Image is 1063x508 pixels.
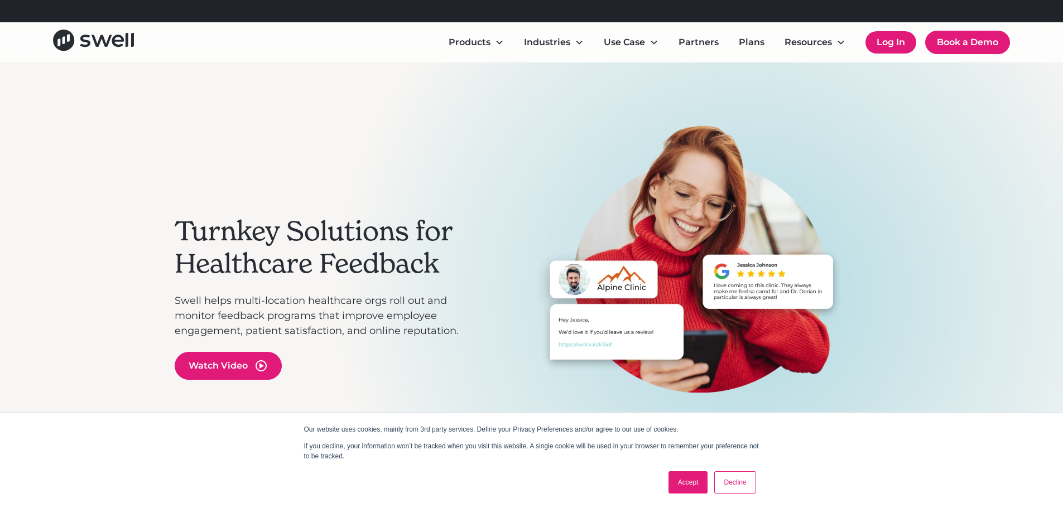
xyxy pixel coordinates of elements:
[925,31,1010,54] a: Book a Demo
[487,125,889,434] div: 1 of 3
[175,352,282,380] a: open lightbox
[440,31,513,54] div: Products
[865,31,916,54] a: Log In
[515,31,593,54] div: Industries
[524,36,570,49] div: Industries
[304,441,759,461] p: If you decline, your information won’t be tracked when you visit this website. A single cookie wi...
[175,293,476,338] p: Swell helps multi-location healthcare orgs roll out and monitor feedback programs that improve em...
[304,424,759,434] p: Our website uses cookies, mainly from 3rd party services. Define your Privacy Preferences and/or ...
[175,215,476,279] h2: Turnkey Solutions for Healthcare Feedback
[53,30,134,55] a: home
[668,471,708,494] a: Accept
[189,359,248,372] div: Watch Video
[487,125,889,470] div: carousel
[785,36,832,49] div: Resources
[730,31,773,54] a: Plans
[670,31,728,54] a: Partners
[776,31,854,54] div: Resources
[449,36,490,49] div: Products
[714,471,756,494] a: Decline
[595,31,667,54] div: Use Case
[604,36,645,49] div: Use Case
